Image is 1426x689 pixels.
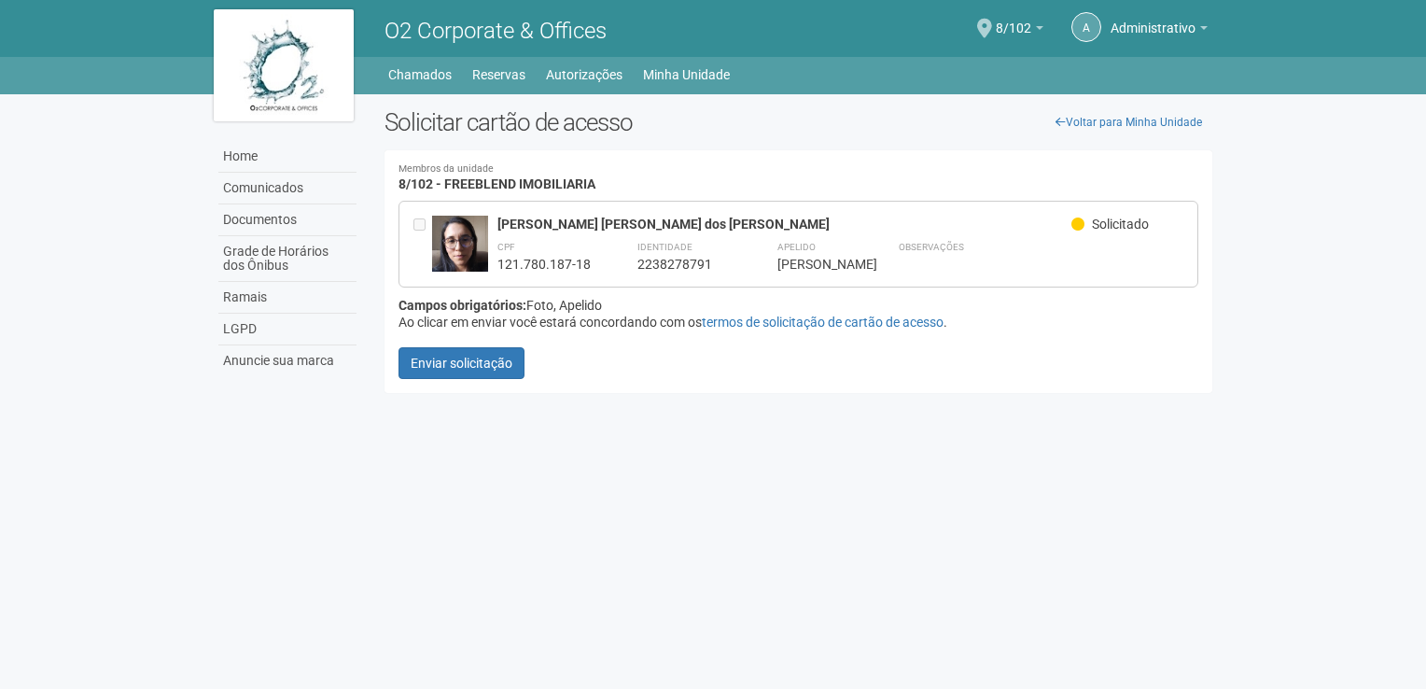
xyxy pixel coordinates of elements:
span: 8/102 [996,3,1031,35]
span: Solicitado [1092,217,1149,232]
a: Ramais [218,282,356,314]
div: [PERSON_NAME] [PERSON_NAME] dos [PERSON_NAME] [497,216,1071,232]
a: 8/102 [996,23,1043,38]
div: Entre em contato com a Aministração para solicitar o cancelamento ou 2a via [413,216,432,273]
strong: Campos obrigatórios: [398,298,526,313]
h4: 8/102 - FREEBLEND IMOBILIARIA [398,164,1198,191]
strong: Observações [899,242,964,252]
h2: Solicitar cartão de acesso [384,108,1212,136]
span: O2 Corporate & Offices [384,18,607,44]
span: Administrativo [1111,3,1195,35]
strong: Identidade [637,242,692,252]
button: Enviar solicitação [398,347,524,379]
a: Reservas [472,62,525,88]
strong: CPF [497,242,515,252]
div: Ao clicar em enviar você estará concordando com os . [398,314,1198,330]
a: Grade de Horários dos Ônibus [218,236,356,282]
a: Anuncie sua marca [218,345,356,376]
div: Foto, Apelido [398,297,1198,314]
a: Administrativo [1111,23,1208,38]
div: 121.780.187-18 [497,256,591,273]
a: Minha Unidade [643,62,730,88]
img: user.jpg [432,216,488,291]
a: A [1071,12,1101,42]
img: logo.jpg [214,9,354,121]
div: 2238278791 [637,256,731,273]
a: Chamados [388,62,452,88]
div: [PERSON_NAME] [777,256,852,273]
a: Comunicados [218,173,356,204]
a: Home [218,141,356,173]
small: Membros da unidade [398,164,1198,175]
strong: Apelido [777,242,816,252]
a: Autorizações [546,62,622,88]
a: termos de solicitação de cartão de acesso [702,315,944,330]
a: Documentos [218,204,356,236]
a: LGPD [218,314,356,345]
a: Voltar para Minha Unidade [1045,108,1212,136]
